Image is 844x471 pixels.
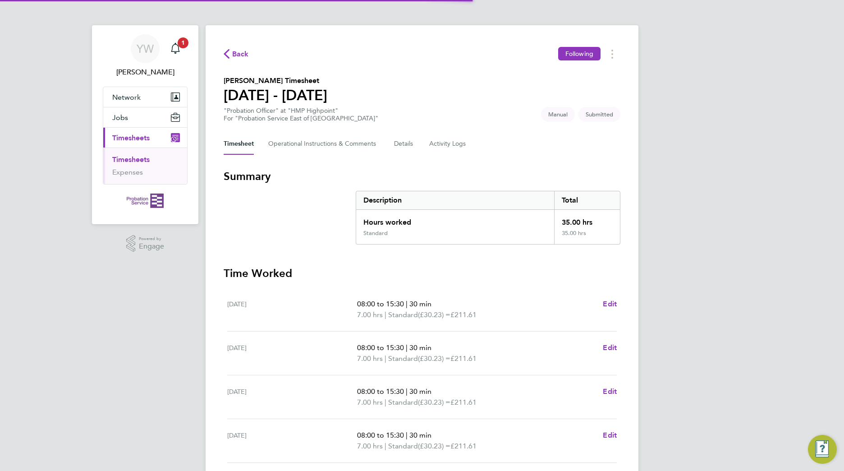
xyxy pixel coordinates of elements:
button: Back [224,48,249,60]
span: Following [565,50,593,58]
span: £211.61 [450,442,477,450]
button: Engage Resource Center [808,435,837,464]
span: (£30.23) = [418,310,450,319]
span: Edit [603,387,617,396]
span: 30 min [409,387,431,396]
div: 35.00 hrs [554,230,620,244]
div: For "Probation Service East of [GEOGRAPHIC_DATA]" [224,115,378,122]
span: Standard [388,397,418,408]
button: Timesheets [103,128,187,148]
div: Total [554,191,620,209]
a: Expenses [112,168,143,176]
nav: Main navigation [92,25,198,224]
span: | [406,431,408,439]
span: Standard [388,309,418,320]
span: | [406,387,408,396]
span: 08:00 to 15:30 [357,300,404,308]
div: [DATE] [227,299,357,320]
span: This timesheet is Submitted. [578,107,620,122]
h1: [DATE] - [DATE] [224,86,327,104]
h3: Summary [224,169,620,184]
button: Following [558,47,601,60]
div: Description [356,191,554,209]
span: Engage [139,243,164,250]
span: | [406,300,408,308]
a: Timesheets [112,155,150,164]
span: Yvette White [103,67,188,78]
span: This timesheet was manually created. [541,107,575,122]
span: (£30.23) = [418,442,450,450]
h2: [PERSON_NAME] Timesheet [224,75,327,86]
a: YW[PERSON_NAME] [103,34,188,78]
button: Timesheets Menu [604,47,620,61]
a: Edit [603,386,617,397]
img: probationservice-logo-retina.png [127,194,163,208]
span: Powered by [139,235,164,243]
a: Powered byEngage [126,235,165,252]
span: 7.00 hrs [357,398,383,406]
h3: Time Worked [224,266,620,281]
span: | [385,354,386,363]
span: 08:00 to 15:30 [357,343,404,352]
div: [DATE] [227,430,357,452]
span: (£30.23) = [418,398,450,406]
span: Edit [603,343,617,352]
button: Details [394,133,415,155]
div: Timesheets [103,148,187,184]
span: Timesheets [112,134,150,142]
button: Timesheet [224,133,254,155]
div: Standard [363,230,388,237]
div: Summary [356,191,620,245]
span: £211.61 [450,310,477,319]
span: 7.00 hrs [357,310,383,319]
span: 08:00 to 15:30 [357,387,404,396]
div: [DATE] [227,342,357,364]
span: 30 min [409,300,431,308]
span: Edit [603,300,617,308]
a: Go to home page [103,194,188,208]
a: Edit [603,299,617,309]
span: 08:00 to 15:30 [357,431,404,439]
div: Hours worked [356,210,554,230]
span: Edit [603,431,617,439]
a: Edit [603,430,617,441]
span: 1 [178,37,188,48]
span: Network [112,93,141,102]
span: YW [137,43,154,55]
button: Operational Instructions & Comments [268,133,380,155]
a: 1 [166,34,184,63]
span: £211.61 [450,354,477,363]
span: | [385,442,386,450]
span: Standard [388,441,418,452]
span: (£30.23) = [418,354,450,363]
span: | [385,310,386,319]
a: Edit [603,342,617,353]
span: 30 min [409,431,431,439]
span: 7.00 hrs [357,354,383,363]
span: Back [232,49,249,60]
div: 35.00 hrs [554,210,620,230]
span: £211.61 [450,398,477,406]
button: Jobs [103,107,187,127]
button: Network [103,87,187,107]
div: "Probation Officer" at "HMP Highpoint" [224,107,378,122]
span: Standard [388,353,418,364]
button: Activity Logs [429,133,467,155]
span: 30 min [409,343,431,352]
span: 7.00 hrs [357,442,383,450]
div: [DATE] [227,386,357,408]
span: | [406,343,408,352]
span: Jobs [112,113,128,122]
span: | [385,398,386,406]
